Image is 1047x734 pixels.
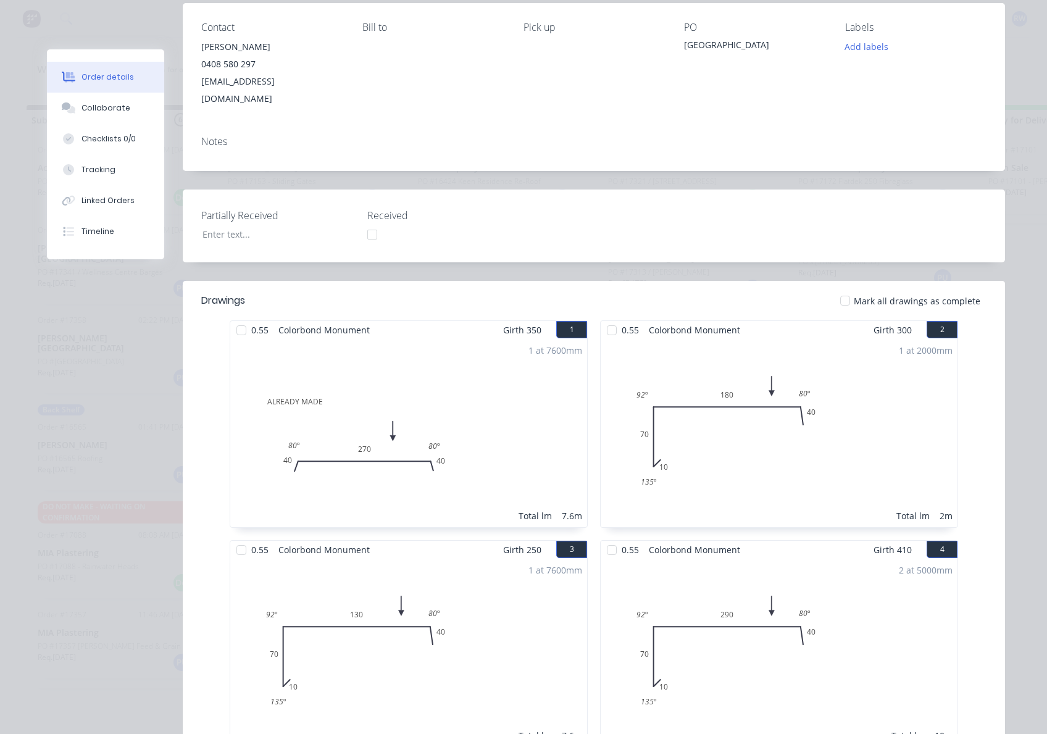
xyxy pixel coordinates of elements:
span: Colorbond Monument [273,541,375,559]
div: Collaborate [81,102,130,114]
div: 1 at 7600mm [528,564,582,577]
span: 0.55 [246,541,273,559]
div: Checklists 0/0 [81,133,136,144]
div: Order details [81,72,134,83]
div: Notes [201,136,987,148]
div: Labels [845,22,987,33]
div: Tracking [81,164,115,175]
div: Total lm [896,509,930,522]
button: 1 [556,321,587,338]
button: Collaborate [47,93,164,123]
button: 4 [927,541,957,558]
span: Girth 250 [503,541,541,559]
span: 0.55 [246,321,273,339]
button: 3 [556,541,587,558]
div: [GEOGRAPHIC_DATA] [684,38,825,56]
div: Timeline [81,226,114,237]
div: 0408 580 297 [201,56,343,73]
div: 1 at 7600mm [528,344,582,357]
label: Received [367,208,522,223]
button: Add labels [838,38,895,55]
div: [EMAIL_ADDRESS][DOMAIN_NAME] [201,73,343,107]
span: Girth 410 [874,541,912,559]
span: Girth 300 [874,321,912,339]
div: 2m [940,509,953,522]
div: PO [684,22,825,33]
span: 0.55 [617,541,644,559]
div: ALREADY MADE402704080º80º1 at 7600mmTotal lm7.6m [230,339,587,527]
button: Linked Orders [47,185,164,216]
span: Colorbond Monument [273,321,375,339]
button: Order details [47,62,164,93]
div: Contact [201,22,343,33]
div: 1 at 2000mm [899,344,953,357]
div: Linked Orders [81,195,135,206]
div: [PERSON_NAME]0408 580 297[EMAIL_ADDRESS][DOMAIN_NAME] [201,38,343,107]
button: Timeline [47,216,164,247]
div: 2 at 5000mm [899,564,953,577]
button: 2 [927,321,957,338]
div: 7.6m [562,509,582,522]
div: Drawings [201,293,245,308]
label: Partially Received [201,208,356,223]
button: Tracking [47,154,164,185]
span: 0.55 [617,321,644,339]
span: Colorbond Monument [644,541,745,559]
div: Total lm [519,509,552,522]
span: Girth 350 [503,321,541,339]
span: Mark all drawings as complete [854,294,980,307]
div: [PERSON_NAME] [201,38,343,56]
span: Colorbond Monument [644,321,745,339]
div: 010701804092º80º135º1 at 2000mmTotal lm2m [601,339,957,527]
button: Checklists 0/0 [47,123,164,154]
div: Pick up [523,22,665,33]
div: Bill to [362,22,504,33]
